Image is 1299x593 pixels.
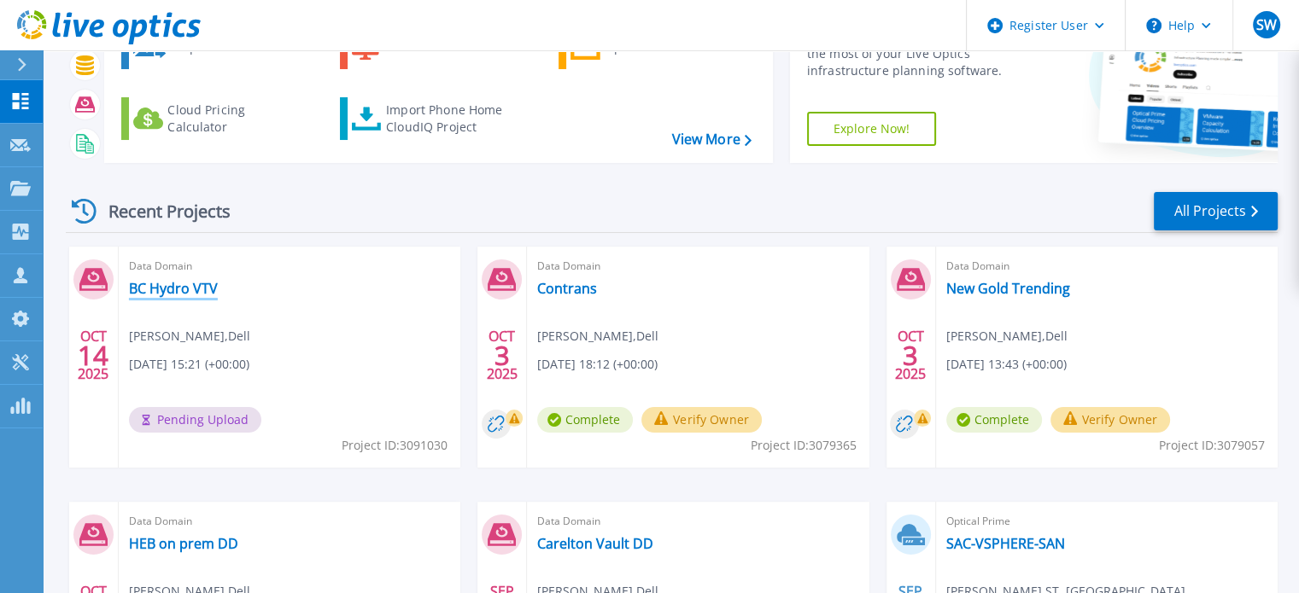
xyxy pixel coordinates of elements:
[946,355,1067,374] span: [DATE] 13:43 (+00:00)
[537,355,658,374] span: [DATE] 18:12 (+00:00)
[946,407,1042,433] span: Complete
[946,535,1065,552] a: SAC-VSPHERE-SAN
[386,102,519,136] div: Import Phone Home CloudIQ Project
[66,190,254,232] div: Recent Projects
[903,348,918,363] span: 3
[671,131,751,148] a: View More
[121,97,312,140] a: Cloud Pricing Calculator
[129,280,218,297] a: BC Hydro VTV
[537,407,633,433] span: Complete
[129,327,250,346] span: [PERSON_NAME] , Dell
[129,512,450,531] span: Data Domain
[807,112,937,146] a: Explore Now!
[1159,436,1265,455] span: Project ID: 3079057
[77,324,109,387] div: OCT 2025
[129,355,249,374] span: [DATE] 15:21 (+00:00)
[537,257,858,276] span: Data Domain
[78,348,108,363] span: 14
[494,348,510,363] span: 3
[946,512,1267,531] span: Optical Prime
[537,327,658,346] span: [PERSON_NAME] , Dell
[946,257,1267,276] span: Data Domain
[1255,18,1276,32] span: SW
[946,280,1070,297] a: New Gold Trending
[641,407,762,433] button: Verify Owner
[751,436,857,455] span: Project ID: 3079365
[486,324,518,387] div: OCT 2025
[1050,407,1171,433] button: Verify Owner
[1154,192,1278,230] a: All Projects
[167,102,304,136] div: Cloud Pricing Calculator
[537,280,597,297] a: Contrans
[946,327,1068,346] span: [PERSON_NAME] , Dell
[894,324,927,387] div: OCT 2025
[129,535,238,552] a: HEB on prem DD
[129,257,450,276] span: Data Domain
[129,407,261,433] span: Pending Upload
[537,535,653,552] a: Carelton Vault DD
[342,436,448,455] span: Project ID: 3091030
[537,512,858,531] span: Data Domain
